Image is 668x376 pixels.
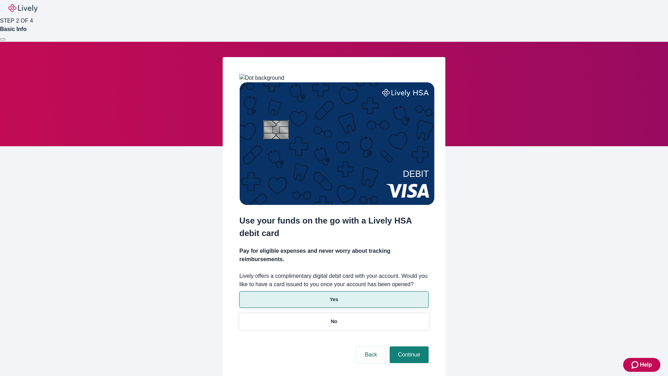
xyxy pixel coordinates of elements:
[640,361,652,369] span: Help
[390,346,429,363] button: Continue
[631,361,640,369] svg: Zendesk support icon
[239,214,429,240] h2: Use your funds on the go with a Lively HSA debit card
[8,4,38,13] img: Lively
[331,318,337,325] p: No
[239,313,429,330] button: No
[239,291,429,308] button: Yes
[239,272,429,289] label: Lively offers a complimentary digital debit card with your account. Would you like to have a card...
[239,247,429,264] h4: Pay for eligible expenses and never worry about tracking reimbursements.
[356,346,385,363] button: Back
[330,296,338,303] p: Yes
[239,74,284,82] img: Dot background
[623,358,660,372] button: Zendesk support iconHelp
[239,82,435,205] img: Debit card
